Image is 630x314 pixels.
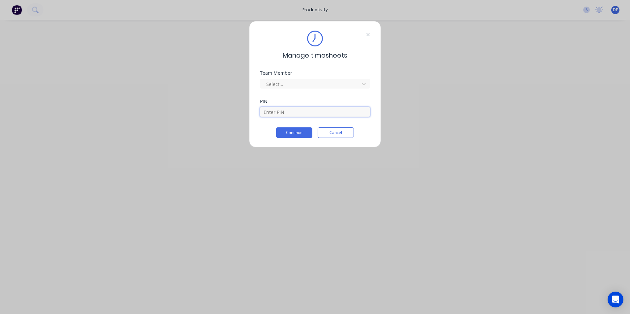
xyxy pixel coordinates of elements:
[283,50,347,60] span: Manage timesheets
[318,127,354,138] button: Cancel
[260,71,370,75] div: Team Member
[260,107,370,117] input: Enter PIN
[260,99,370,104] div: PIN
[276,127,312,138] button: Continue
[608,292,623,307] div: Open Intercom Messenger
